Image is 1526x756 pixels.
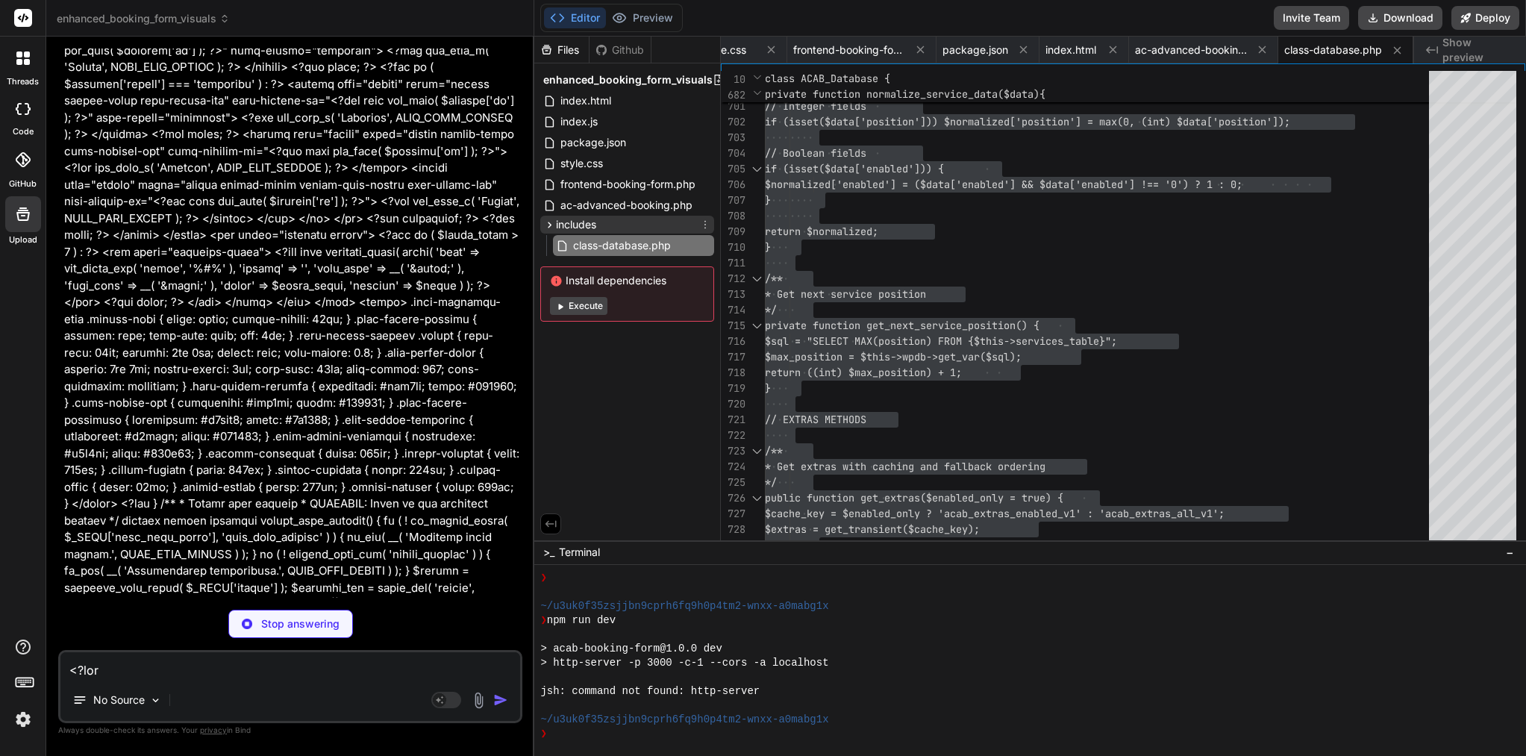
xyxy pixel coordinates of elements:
[1034,460,1045,473] span: ng
[765,366,962,379] span: return ((int) $max_position) + 1;
[765,146,866,160] span: // Boolean fields
[1016,350,1022,363] span: ;
[721,412,745,428] div: 721
[534,43,589,57] div: Files
[765,225,878,238] span: return $normalized;
[765,413,866,426] span: // EXTRAS METHODS
[721,396,745,412] div: 720
[721,130,745,146] div: 703
[765,287,926,301] span: * Get next service position
[559,545,600,560] span: Terminal
[721,349,745,365] div: 717
[470,692,487,709] img: attachment
[765,72,890,85] span: class ACAB_Database {
[559,196,694,214] span: ac-advanced-booking.php
[721,365,745,381] div: 718
[200,725,227,734] span: privacy
[721,506,745,522] div: 727
[721,87,745,103] span: 682
[540,642,722,656] span: > acab-booking-form@1.0.0 dev
[765,381,771,395] span: }
[747,318,766,334] div: Click to collapse the range.
[1039,87,1045,101] span: {
[721,240,745,255] div: 710
[721,490,745,506] div: 726
[721,302,745,318] div: 714
[765,99,866,113] span: // Integer fields
[721,381,745,396] div: 719
[550,297,607,315] button: Execute
[721,99,745,114] div: 701
[765,491,1039,504] span: public function get_extras($enabled_only = tru
[540,727,546,741] span: ❯
[540,656,828,670] span: > http-server -p 3000 -c-1 --cors -a localhost
[1016,115,1290,128] span: 'position'] = max(0, (int) $data['position']);
[721,443,745,459] div: 723
[1016,334,1117,348] span: services_table}";
[721,208,745,224] div: 708
[765,319,1039,332] span: private function get_next_service_position() {
[572,237,672,254] span: class-database.php
[1045,43,1096,57] span: index.html
[793,43,905,57] span: frontend-booking-form.php
[1442,35,1514,65] span: Show preview
[765,460,1034,473] span: * Get extras with caching and fallback orderi
[1358,6,1442,30] button: Download
[9,234,37,246] label: Upload
[7,75,39,88] label: threads
[543,72,713,87] span: enhanced_booking_form_visuals
[721,72,745,87] span: 10
[721,177,745,193] div: 706
[559,92,613,110] span: index.html
[1039,491,1063,504] span: e) {
[547,613,616,628] span: npm run dev
[559,175,697,193] span: frontend-booking-form.php
[721,193,745,208] div: 707
[9,178,37,190] label: GitHub
[1503,540,1517,564] button: −
[559,134,628,151] span: package.json
[765,87,1039,101] span: private function normalize_service_data($data)
[704,43,746,57] span: style.css
[721,334,745,349] div: 716
[1016,507,1225,520] span: enabled_v1' : 'acab_extras_all_v1';
[1284,43,1382,57] span: class-database.php
[765,522,980,536] span: $extras = get_transient($cache_key);
[1274,6,1349,30] button: Invite Team
[721,459,745,475] div: 724
[765,240,771,254] span: }
[765,178,992,191] span: $normalized['enabled'] = ($data['enabl
[540,599,828,613] span: ~/u3uk0f35zsjjbn9cprh6fq9h0p4tm2-wnxx-a0mabg1x
[721,428,745,443] div: 722
[765,162,944,175] span: if (isset($data['enabled'])) {
[606,7,679,28] button: Preview
[765,334,1016,348] span: $sql = "SELECT MAX(position) FROM {$this->
[540,613,546,628] span: ❯
[721,271,745,287] div: 712
[540,571,546,585] span: ❯
[721,255,745,271] div: 711
[721,475,745,490] div: 725
[747,271,766,287] div: Click to collapse the range.
[10,707,36,732] img: settings
[992,178,1242,191] span: ed'] && $data['enabled'] !== '0') ? 1 : 0;
[493,693,508,707] img: icon
[590,43,651,57] div: Github
[721,318,745,334] div: 715
[1451,6,1519,30] button: Deploy
[540,684,760,699] span: jsh: command not found: http-server
[149,694,162,707] img: Pick Models
[540,713,828,727] span: ~/u3uk0f35zsjjbn9cprh6fq9h0p4tm2-wnxx-a0mabg1x
[559,113,599,131] span: index.js
[544,7,606,28] button: Editor
[559,154,604,172] span: style.css
[747,161,766,177] div: Click to collapse the range.
[721,522,745,537] div: 728
[942,43,1008,57] span: package.json
[721,146,745,161] div: 704
[765,507,1016,520] span: $cache_key = $enabled_only ? 'acab_extras_
[57,11,230,26] span: enhanced_booking_form_visuals
[765,115,1016,128] span: if (isset($data['position'])) $normalized[
[765,193,771,207] span: }
[747,443,766,459] div: Click to collapse the range.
